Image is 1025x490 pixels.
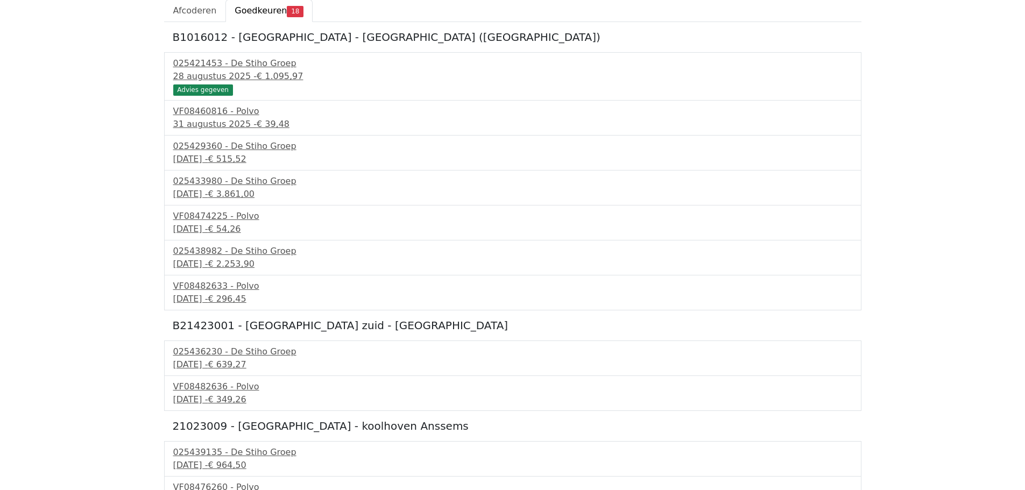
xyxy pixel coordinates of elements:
[173,140,852,153] div: 025429360 - De Stiho Groep
[173,293,852,306] div: [DATE] -
[173,210,852,236] a: VF08474225 - Polvo[DATE] -€ 54,26
[208,154,246,164] span: € 515,52
[173,358,852,371] div: [DATE] -
[173,345,852,371] a: 025436230 - De Stiho Groep[DATE] -€ 639,27
[173,105,852,131] a: VF08460816 - Polvo31 augustus 2025 -€ 39,48
[287,6,303,17] span: 18
[173,446,852,459] div: 025439135 - De Stiho Groep
[173,245,852,271] a: 025438982 - De Stiho Groep[DATE] -€ 2.253,90
[257,119,289,129] span: € 39,48
[173,223,852,236] div: [DATE] -
[173,459,852,472] div: [DATE] -
[173,319,853,332] h5: B21423001 - [GEOGRAPHIC_DATA] zuid - [GEOGRAPHIC_DATA]
[208,224,241,234] span: € 54,26
[173,280,852,306] a: VF08482633 - Polvo[DATE] -€ 296,45
[208,259,255,269] span: € 2.253,90
[208,189,255,199] span: € 3.861,00
[173,31,853,44] h5: B1016012 - [GEOGRAPHIC_DATA] - [GEOGRAPHIC_DATA] ([GEOGRAPHIC_DATA])
[173,84,233,95] div: Advies gegeven
[173,175,852,201] a: 025433980 - De Stiho Groep[DATE] -€ 3.861,00
[173,210,852,223] div: VF08474225 - Polvo
[173,245,852,258] div: 025438982 - De Stiho Groep
[173,393,852,406] div: [DATE] -
[173,105,852,118] div: VF08460816 - Polvo
[173,153,852,166] div: [DATE] -
[208,294,246,304] span: € 296,45
[173,57,852,70] div: 025421453 - De Stiho Groep
[173,420,853,432] h5: 21023009 - [GEOGRAPHIC_DATA] - koolhoven Anssems
[173,118,852,131] div: 31 augustus 2025 -
[173,446,852,472] a: 025439135 - De Stiho Groep[DATE] -€ 964,50
[173,5,217,16] span: Afcoderen
[173,70,852,83] div: 28 augustus 2025 -
[173,280,852,293] div: VF08482633 - Polvo
[173,380,852,406] a: VF08482636 - Polvo[DATE] -€ 349,26
[173,188,852,201] div: [DATE] -
[208,394,246,404] span: € 349,26
[173,380,852,393] div: VF08482636 - Polvo
[257,71,303,81] span: € 1.095,97
[173,57,852,94] a: 025421453 - De Stiho Groep28 augustus 2025 -€ 1.095,97 Advies gegeven
[173,345,852,358] div: 025436230 - De Stiho Groep
[208,460,246,470] span: € 964,50
[173,175,852,188] div: 025433980 - De Stiho Groep
[208,359,246,370] span: € 639,27
[235,5,287,16] span: Goedkeuren
[173,258,852,271] div: [DATE] -
[173,140,852,166] a: 025429360 - De Stiho Groep[DATE] -€ 515,52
